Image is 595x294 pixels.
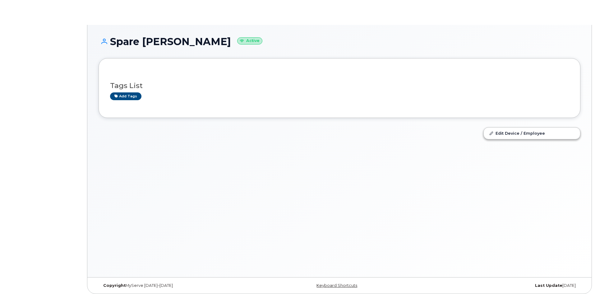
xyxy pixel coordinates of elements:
[99,283,259,288] div: MyServe [DATE]–[DATE]
[535,283,562,288] strong: Last Update
[420,283,580,288] div: [DATE]
[237,37,262,44] small: Active
[316,283,357,288] a: Keyboard Shortcuts
[484,128,580,139] a: Edit Device / Employee
[103,283,126,288] strong: Copyright
[99,36,580,47] h1: Spare [PERSON_NAME]
[110,82,569,90] h3: Tags List
[110,92,141,100] a: Add tags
